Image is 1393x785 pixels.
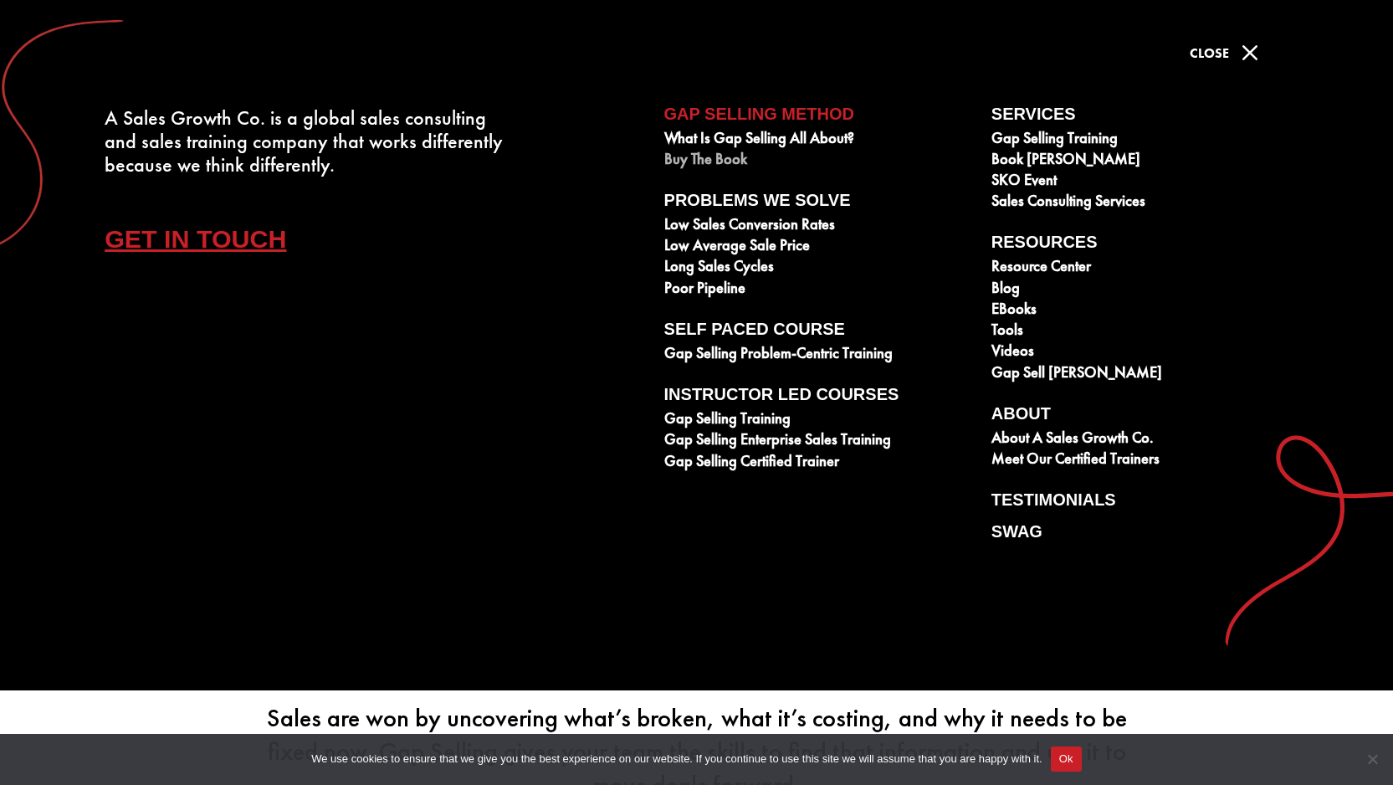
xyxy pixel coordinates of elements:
a: Gap Sell [PERSON_NAME] [991,364,1300,385]
span: We use cookies to ensure that we give you the best experience on our website. If you continue to ... [311,751,1042,767]
a: Instructor Led Courses [664,385,973,410]
a: Book [PERSON_NAME] [991,151,1300,172]
a: Sales Consulting Services [991,192,1300,213]
a: Gap Selling Training [991,130,1300,151]
a: Self Paced Course [664,320,973,345]
button: Ok [1051,747,1082,772]
div: A Sales Growth Co. is a global sales consulting and sales training company that works differently... [105,106,516,177]
a: Blog [991,280,1300,300]
a: Low Average Sale Price [664,237,973,258]
span: M [1233,36,1267,69]
a: Meet our Certified Trainers [991,450,1300,471]
a: Gap Selling Enterprise Sales Training [664,431,973,452]
a: Swag [991,522,1300,547]
a: About [991,404,1300,429]
span: No [1364,751,1380,767]
a: Long Sales Cycles [664,258,973,279]
a: Resources [991,233,1300,258]
a: SKO Event [991,172,1300,192]
a: What is Gap Selling all about? [664,130,973,151]
a: Buy The Book [664,151,973,172]
a: Gap Selling Certified Trainer [664,453,973,474]
span: Close [1190,44,1229,62]
a: Videos [991,342,1300,363]
a: About A Sales Growth Co. [991,429,1300,450]
a: eBooks [991,300,1300,321]
a: Poor Pipeline [664,280,973,300]
a: Low Sales Conversion Rates [664,216,973,237]
a: Services [991,105,1300,130]
a: Testimonials [991,490,1300,516]
a: Problems We Solve [664,191,973,216]
a: Gap Selling Method [664,105,973,130]
a: Tools [991,321,1300,342]
a: Gap Selling Problem-Centric Training [664,345,973,366]
a: Gap Selling Training [664,410,973,431]
a: Resource Center [991,258,1300,279]
a: Get In Touch [105,210,312,269]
